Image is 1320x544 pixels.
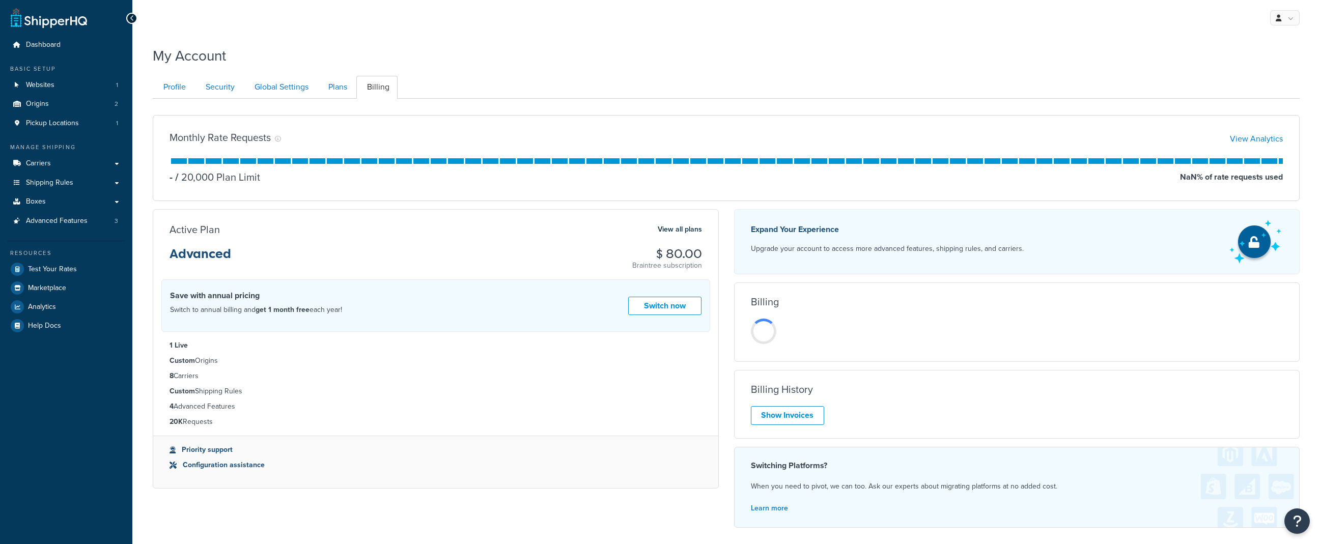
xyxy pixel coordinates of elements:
[170,290,342,302] h4: Save with annual pricing
[170,355,702,366] li: Origins
[26,159,51,168] span: Carriers
[751,296,779,307] h3: Billing
[26,41,61,49] span: Dashboard
[170,355,195,366] strong: Custom
[26,179,73,187] span: Shipping Rules
[8,174,125,192] a: Shipping Rules
[1180,170,1283,184] p: NaN % of rate requests used
[751,503,788,513] a: Learn more
[751,460,1283,472] h4: Switching Platforms?
[170,401,174,412] strong: 4
[28,284,66,293] span: Marketplace
[8,36,125,54] a: Dashboard
[658,223,702,236] a: View all plans
[170,386,195,396] strong: Custom
[170,170,173,184] p: -
[26,197,46,206] span: Boxes
[116,119,118,128] span: 1
[195,76,243,99] a: Security
[170,416,183,427] strong: 20K
[8,212,125,231] a: Advanced Features 3
[153,46,226,66] h1: My Account
[751,222,1024,237] p: Expand Your Experience
[115,100,118,108] span: 2
[170,303,342,317] p: Switch to annual billing and each year!
[751,406,824,425] a: Show Invoices
[11,8,87,28] a: ShipperHQ Home
[1284,508,1310,534] button: Open Resource Center
[170,460,702,471] li: Configuration assistance
[8,212,125,231] li: Advanced Features
[170,401,702,412] li: Advanced Features
[8,143,125,152] div: Manage Shipping
[175,169,179,185] span: /
[751,242,1024,256] p: Upgrade your account to access more advanced features, shipping rules, and carriers.
[153,76,194,99] a: Profile
[8,298,125,316] a: Analytics
[115,217,118,225] span: 3
[8,279,125,297] a: Marketplace
[628,297,701,316] a: Switch now
[8,317,125,335] a: Help Docs
[28,265,77,274] span: Test Your Rates
[8,65,125,73] div: Basic Setup
[170,416,702,427] li: Requests
[734,209,1300,274] a: Expand Your Experience Upgrade your account to access more advanced features, shipping rules, and...
[26,100,49,108] span: Origins
[170,224,220,235] h3: Active Plan
[170,247,231,269] h3: Advanced
[8,260,125,278] a: Test Your Rates
[8,154,125,173] a: Carriers
[173,170,260,184] p: 20,000 Plan Limit
[8,114,125,133] a: Pickup Locations 1
[8,76,125,95] li: Websites
[8,114,125,133] li: Pickup Locations
[632,247,702,261] h3: $ 80.00
[356,76,398,99] a: Billing
[26,217,88,225] span: Advanced Features
[632,261,702,271] p: Braintree subscription
[256,304,310,315] strong: get 1 month free
[1230,133,1283,145] a: View Analytics
[170,386,702,397] li: Shipping Rules
[8,95,125,113] li: Origins
[8,95,125,113] a: Origins 2
[28,303,56,311] span: Analytics
[26,119,79,128] span: Pickup Locations
[170,340,188,351] strong: 1 Live
[318,76,355,99] a: Plans
[751,384,813,395] h3: Billing History
[8,249,125,257] div: Resources
[170,444,702,455] li: Priority support
[170,132,271,143] h3: Monthly Rate Requests
[8,192,125,211] a: Boxes
[8,76,125,95] a: Websites 1
[751,480,1283,493] p: When you need to pivot, we can too. Ask our experts about migrating platforms at no added cost.
[170,370,702,382] li: Carriers
[28,322,61,330] span: Help Docs
[170,370,174,381] strong: 8
[244,76,317,99] a: Global Settings
[26,81,54,90] span: Websites
[116,81,118,90] span: 1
